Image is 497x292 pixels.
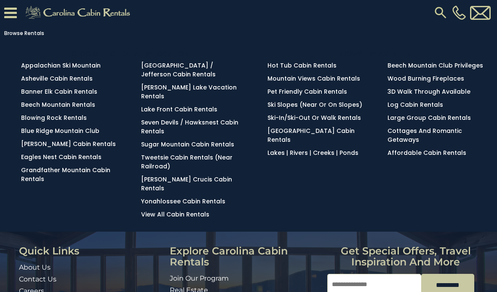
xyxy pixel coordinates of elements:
a: Pet Friendly Cabin Rentals [267,87,347,96]
a: [GEOGRAPHIC_DATA] / Jefferson Cabin Rentals [141,61,216,78]
img: Khaki-logo.png [21,4,137,21]
a: Wood Burning Fireplaces [387,74,464,83]
h3: Quick Links [19,246,163,257]
a: Ski-in/Ski-Out or Walk Rentals [267,114,361,122]
a: Blowing Rock Rentals [21,114,87,122]
a: Eagles Nest Cabin Rentals [21,153,102,161]
a: Tweetsie Cabin Rentals (Near Railroad) [141,153,232,170]
a: [PERSON_NAME] Cabin Rentals [21,140,116,148]
a: About Us [19,263,51,271]
a: [PHONE_NUMBER] [450,5,468,20]
a: Sugar Mountain Cabin Rentals [141,140,234,149]
h3: [GEOGRAPHIC_DATA] BY LOCATION [15,49,242,59]
a: Mountain Views Cabin Rentals [267,74,360,83]
a: Affordable Cabin Rentals [387,149,466,157]
h3: Explore Carolina Cabin Rentals [170,246,321,268]
a: Lake Front Cabin Rentals [141,105,217,114]
a: [GEOGRAPHIC_DATA] Cabin Rentals [267,127,355,144]
h3: Get special offers, travel inspiration and more [327,246,484,268]
a: Ski Slopes (Near or On Slopes) [267,100,362,109]
a: Beech Mountain Club Privileges [387,61,483,70]
a: [PERSON_NAME] Lake Vacation Rentals [141,83,237,100]
a: Hot Tub Cabin Rentals [267,61,337,70]
a: Lakes | Rivers | Creeks | Ponds [267,149,358,157]
a: Contact Us [19,275,56,283]
a: Cottages and Romantic Getaways [387,127,462,144]
a: Beech Mountain Rentals [21,100,95,109]
h3: BROWSE BY AMENITIES [261,49,489,59]
a: Grandfather Mountain Cabin Rentals [21,166,110,183]
img: search-regular.svg [433,5,448,20]
a: [PERSON_NAME] Crucis Cabin Rentals [141,175,232,192]
a: View All Cabin Rentals [141,210,209,219]
a: 3D Walk Through Available [387,87,470,96]
a: Banner Elk Cabin Rentals [21,87,97,96]
a: Log Cabin Rentals [387,100,443,109]
a: Join Our Program [170,274,229,282]
a: Large Group Cabin Rentals [387,114,471,122]
a: Yonahlossee Cabin Rentals [141,197,225,205]
a: Appalachian Ski Mountain [21,61,101,70]
a: Asheville Cabin Rentals [21,74,93,83]
a: Blue Ridge Mountain Club [21,127,99,135]
a: Seven Devils / Hawksnest Cabin Rentals [141,118,238,135]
